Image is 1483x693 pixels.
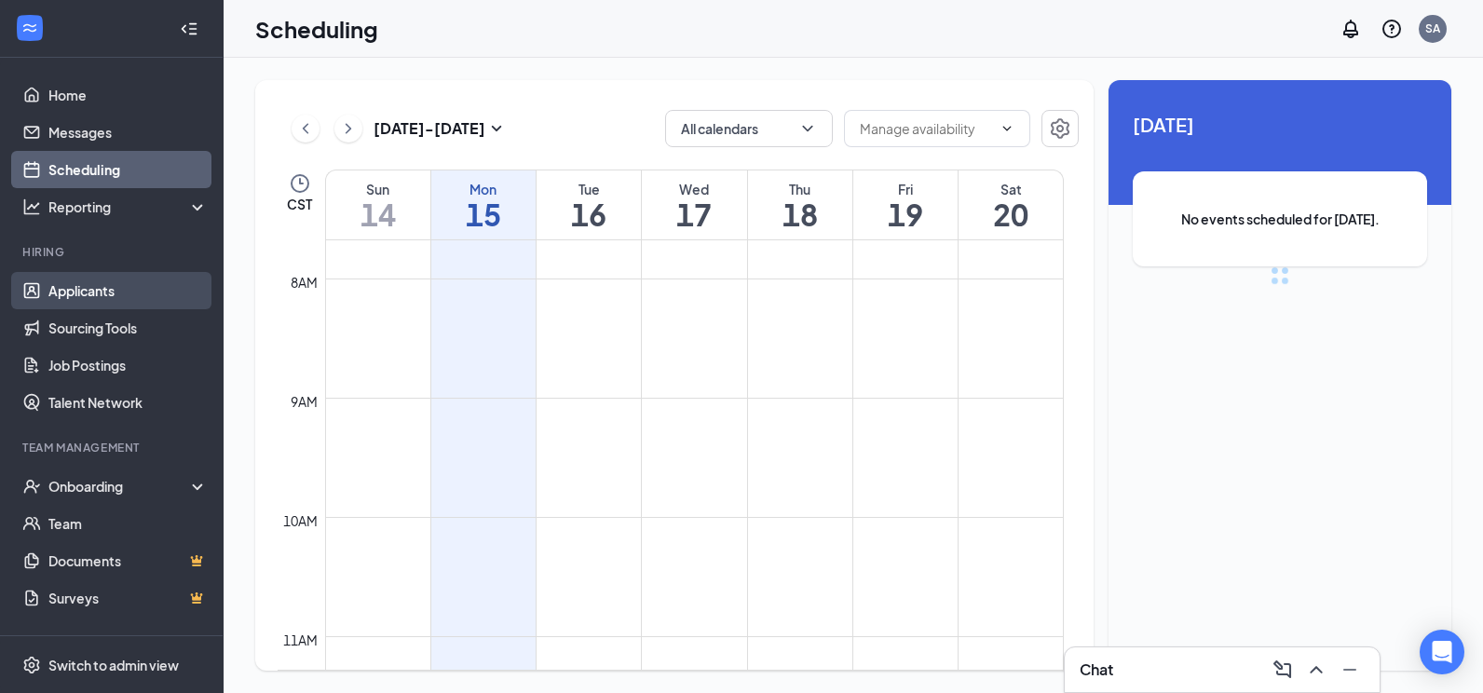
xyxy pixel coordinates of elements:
[279,510,321,531] div: 10am
[1425,20,1440,36] div: SA
[537,170,641,239] a: September 16, 2025
[326,180,430,198] div: Sun
[48,477,192,496] div: Onboarding
[292,115,320,143] button: ChevronLeft
[748,198,852,230] h1: 18
[748,170,852,239] a: September 18, 2025
[853,198,958,230] h1: 19
[1381,18,1403,40] svg: QuestionInfo
[798,119,817,138] svg: ChevronDown
[48,309,208,346] a: Sourcing Tools
[1041,110,1079,147] button: Settings
[339,117,358,140] svg: ChevronRight
[296,117,315,140] svg: ChevronLeft
[537,198,641,230] h1: 16
[334,115,362,143] button: ChevronRight
[537,180,641,198] div: Tue
[48,542,208,579] a: DocumentsCrown
[48,656,179,674] div: Switch to admin view
[642,198,746,230] h1: 17
[959,170,1063,239] a: September 20, 2025
[287,272,321,292] div: 8am
[48,272,208,309] a: Applicants
[326,170,430,239] a: September 14, 2025
[279,630,321,650] div: 11am
[748,180,852,198] div: Thu
[1335,655,1365,685] button: Minimize
[48,505,208,542] a: Team
[48,114,208,151] a: Messages
[255,13,378,45] h1: Scheduling
[1133,110,1427,139] span: [DATE]
[1170,209,1390,229] span: No events scheduled for [DATE].
[1340,18,1362,40] svg: Notifications
[22,477,41,496] svg: UserCheck
[959,180,1063,198] div: Sat
[1305,659,1327,681] svg: ChevronUp
[374,118,485,139] h3: [DATE] - [DATE]
[22,440,204,455] div: Team Management
[485,117,508,140] svg: SmallChevronDown
[180,20,198,38] svg: Collapse
[642,180,746,198] div: Wed
[48,579,208,617] a: SurveysCrown
[48,76,208,114] a: Home
[1049,117,1071,140] svg: Settings
[431,170,536,239] a: September 15, 2025
[959,198,1063,230] h1: 20
[853,180,958,198] div: Fri
[20,19,39,37] svg: WorkstreamLogo
[287,195,312,213] span: CST
[48,346,208,384] a: Job Postings
[431,198,536,230] h1: 15
[1272,659,1294,681] svg: ComposeMessage
[1268,655,1298,685] button: ComposeMessage
[48,384,208,421] a: Talent Network
[22,197,41,216] svg: Analysis
[431,180,536,198] div: Mon
[860,118,992,139] input: Manage availability
[22,244,204,260] div: Hiring
[1080,659,1113,680] h3: Chat
[22,656,41,674] svg: Settings
[1420,630,1464,674] div: Open Intercom Messenger
[853,170,958,239] a: September 19, 2025
[665,110,833,147] button: All calendarsChevronDown
[642,170,746,239] a: September 17, 2025
[1301,655,1331,685] button: ChevronUp
[289,172,311,195] svg: Clock
[48,197,209,216] div: Reporting
[48,151,208,188] a: Scheduling
[326,198,430,230] h1: 14
[287,391,321,412] div: 9am
[1339,659,1361,681] svg: Minimize
[1000,121,1014,136] svg: ChevronDown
